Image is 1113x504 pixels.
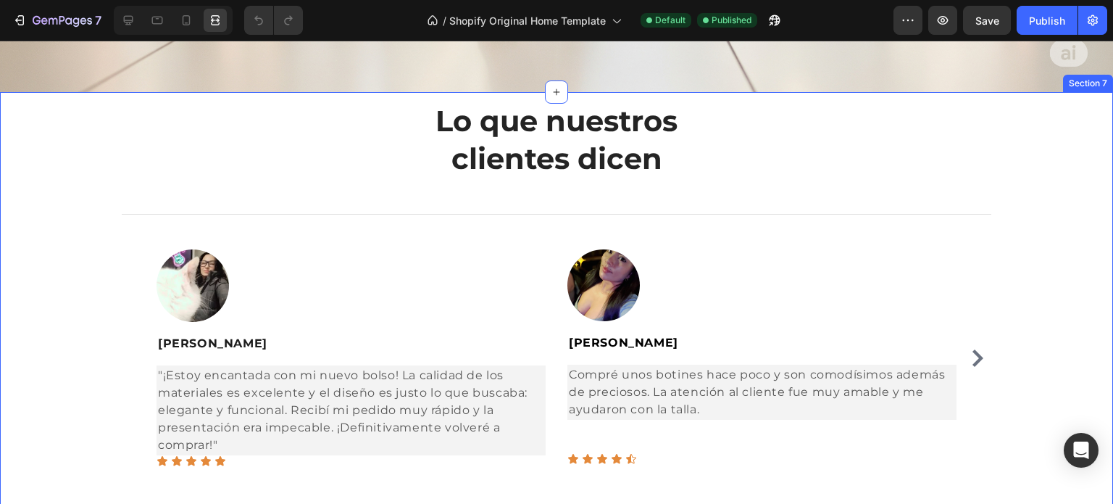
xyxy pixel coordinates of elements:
[569,295,678,309] strong: [PERSON_NAME]
[1064,433,1099,468] div: Open Intercom Messenger
[6,6,108,35] button: 7
[449,13,606,28] span: Shopify Original Home Template
[1029,13,1065,28] div: Publish
[712,14,751,27] span: Published
[122,60,991,139] h2: clientes dicen
[963,6,1011,35] button: Save
[567,209,640,281] img: Alt Image
[158,296,267,310] strong: [PERSON_NAME]
[157,209,229,281] img: Alt Image
[95,12,101,29] p: 7
[975,15,999,27] span: Save
[435,62,678,98] strong: Lo que nuestros
[569,326,955,378] p: Compré unos botines hace poco y son comodísimos además de preciosos. La atención al cliente fue m...
[655,14,685,27] span: Default
[1066,36,1110,49] div: Section 7
[1017,6,1077,35] button: Publish
[158,326,544,413] p: "¡Estoy encantada con mi nuevo bolso! La calidad de los materiales es excelente y el diseño es ju...
[443,13,446,28] span: /
[966,306,989,329] button: Carousel Next Arrow
[244,6,303,35] div: Undo/Redo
